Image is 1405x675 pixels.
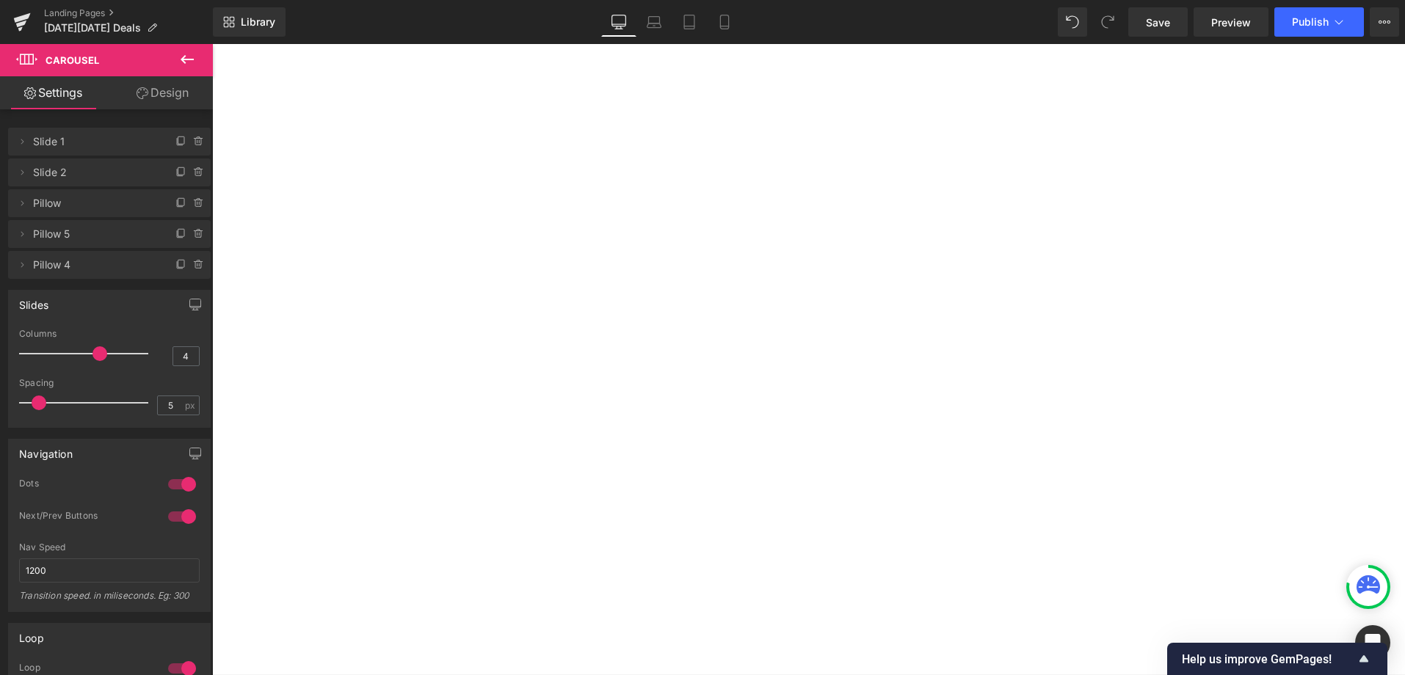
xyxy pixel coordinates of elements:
span: Library [241,15,275,29]
div: Nav Speed [19,542,200,552]
span: [DATE][DATE] Deals [44,22,141,34]
div: Slides [19,291,48,311]
span: Publish [1292,16,1329,28]
div: Columns [19,329,200,339]
span: Preview [1211,15,1251,30]
span: Pillow 5 [33,220,156,248]
button: Redo [1093,7,1122,37]
div: Navigation [19,439,73,460]
a: Laptop [636,7,672,37]
span: Slide 1 [33,128,156,156]
span: Save [1146,15,1170,30]
a: Tablet [672,7,707,37]
div: Open Intercom Messenger [1355,625,1390,660]
span: Slide 2 [33,158,156,186]
div: Next/Prev Buttons [19,510,153,525]
span: Help us improve GemPages! [1182,652,1355,666]
button: Publish [1274,7,1364,37]
div: Transition speed. in miliseconds. Eg: 300 [19,590,200,611]
span: px [185,401,197,410]
a: Landing Pages [44,7,213,19]
a: Mobile [707,7,742,37]
a: Preview [1194,7,1268,37]
a: Desktop [601,7,636,37]
span: Carousel [46,54,99,66]
div: Spacing [19,378,200,388]
a: New Library [213,7,286,37]
button: Undo [1058,7,1087,37]
button: Show survey - Help us improve GemPages! [1182,650,1373,668]
div: Dots [19,478,153,493]
button: More [1370,7,1399,37]
div: Loop [19,624,44,644]
span: Pillow 4 [33,251,156,279]
span: Pillow [33,189,156,217]
a: Design [109,76,216,109]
